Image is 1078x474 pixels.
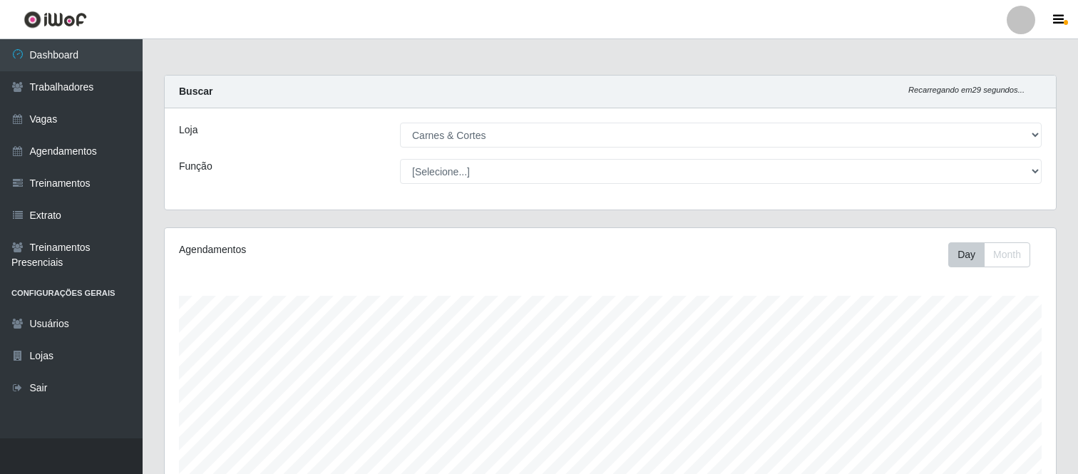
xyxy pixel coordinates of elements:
[948,242,1030,267] div: First group
[179,242,526,257] div: Agendamentos
[984,242,1030,267] button: Month
[179,159,212,174] label: Função
[948,242,985,267] button: Day
[24,11,87,29] img: CoreUI Logo
[908,86,1025,94] i: Recarregando em 29 segundos...
[179,86,212,97] strong: Buscar
[179,123,197,138] label: Loja
[948,242,1042,267] div: Toolbar with button groups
